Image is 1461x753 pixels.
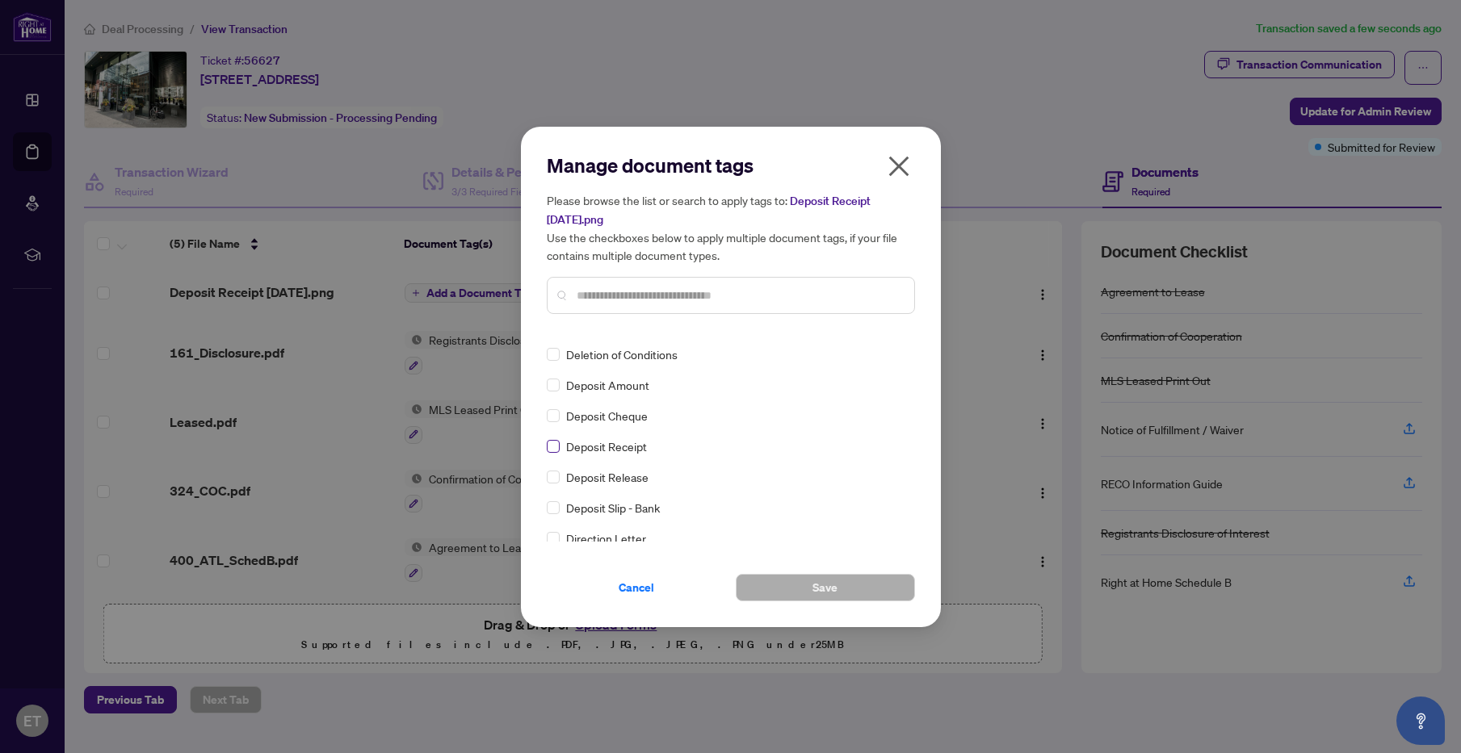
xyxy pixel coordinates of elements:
span: Deposit Release [566,468,649,486]
span: Deposit Amount [566,376,649,394]
h5: Please browse the list or search to apply tags to: Use the checkboxes below to apply multiple doc... [547,191,915,264]
span: Direction Letter [566,529,646,547]
span: Deposit Slip - Bank [566,499,660,517]
span: close [886,153,912,179]
span: Deposit Receipt [DATE].png [547,194,871,227]
span: Deletion of Conditions [566,345,678,363]
h2: Manage document tags [547,153,915,178]
span: Deposit Receipt [566,437,647,455]
button: Save [736,574,915,601]
span: Deposit Cheque [566,407,648,425]
span: Cancel [619,575,654,600]
button: Open asap [1396,697,1445,745]
button: Cancel [547,574,726,601]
